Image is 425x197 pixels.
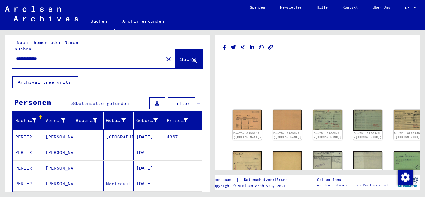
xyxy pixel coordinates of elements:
button: Suche [175,49,202,68]
img: 001.jpg [394,110,423,130]
img: 001.jpg [313,110,342,130]
mat-header-cell: Vorname [43,112,73,129]
a: Impressum [212,176,236,183]
div: Geburtsdatum [136,117,157,124]
a: DocID: 6800849 ([PERSON_NAME]) [394,132,422,139]
span: DE [405,6,412,10]
a: DocID: 6800847 ([PERSON_NAME]) [273,132,301,139]
mat-header-cell: Geburtsname [73,112,104,129]
a: Datenschutzerklärung [239,176,295,183]
mat-icon: close [165,55,172,63]
mat-cell: [DATE] [134,176,164,191]
button: Share on Twitter [230,44,237,51]
mat-cell: [PERSON_NAME] [43,145,73,160]
div: Vorname [45,117,65,124]
img: 002.jpg [273,110,302,130]
button: Share on LinkedIn [249,44,255,51]
mat-cell: [DATE] [134,161,164,176]
button: Archival tree units [12,76,78,88]
mat-cell: [GEOGRAPHIC_DATA] [104,129,134,145]
a: DocID: 6800847 ([PERSON_NAME]) [233,132,261,139]
div: Personen [14,96,51,108]
img: 002.jpg [353,151,382,169]
mat-cell: Montreuil [104,176,134,191]
div: Vorname [45,115,73,125]
img: 002.jpg [273,151,302,172]
img: 001.jpg [233,151,262,172]
div: | [212,176,295,183]
img: 001.jpg [394,151,423,170]
a: Suchen [83,14,115,30]
mat-cell: [DATE] [134,145,164,160]
p: wurden entwickelt in Partnerschaft mit [317,182,395,194]
div: Nachname [15,115,44,125]
mat-cell: 4367 [164,129,202,145]
mat-cell: [DATE] [134,129,164,145]
a: Archiv erkunden [115,14,172,29]
a: DocID: 6800848 ([PERSON_NAME]) [354,132,382,139]
mat-label: Nach Themen oder Namen suchen [15,40,78,52]
p: Copyright © Arolsen Archives, 2021 [212,183,295,189]
div: Zustimmung ändern [398,170,413,185]
div: Prisoner # [167,117,188,124]
img: 001.jpg [233,110,262,130]
button: Clear [162,53,175,65]
mat-cell: PERIER [13,161,43,176]
mat-cell: PERIER [13,176,43,191]
div: Geburt‏ [106,115,133,125]
img: Arolsen_neg.svg [5,6,78,21]
mat-cell: PERIER [13,129,43,145]
img: 001.jpg [313,151,342,169]
span: Filter [173,101,190,106]
img: Zustimmung ändern [398,170,413,185]
mat-cell: [PERSON_NAME] [43,129,73,145]
div: Geburtsname [76,117,97,124]
button: Share on Xing [240,44,246,51]
mat-header-cell: Prisoner # [164,112,202,129]
a: DocID: 6800848 ([PERSON_NAME]) [314,132,342,139]
button: Filter [168,97,195,109]
mat-header-cell: Geburt‏ [104,112,134,129]
div: Geburtsdatum [136,115,165,125]
button: Copy link [267,44,274,51]
img: yv_logo.png [396,175,419,190]
button: Share on Facebook [221,44,228,51]
mat-header-cell: Geburtsdatum [134,112,164,129]
span: Datensätze gefunden [76,101,129,106]
div: Nachname [15,117,36,124]
mat-cell: [PERSON_NAME] [43,161,73,176]
span: 58 [70,101,76,106]
div: Geburt‏ [106,117,126,124]
div: Prisoner # [167,115,196,125]
p: Die Arolsen Archives Online-Collections [317,171,395,182]
mat-header-cell: Nachname [13,112,43,129]
mat-cell: PERIER [13,145,43,160]
button: Share on WhatsApp [258,44,265,51]
img: 002.jpg [353,110,382,131]
div: Geburtsname [76,115,105,125]
mat-cell: [PERSON_NAME] [43,176,73,191]
span: Suche [180,56,196,62]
